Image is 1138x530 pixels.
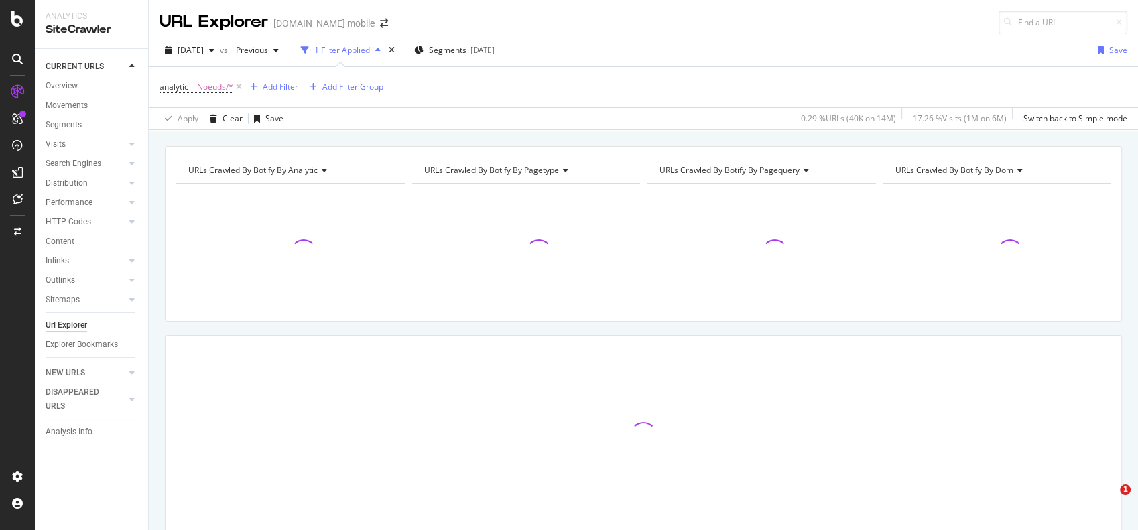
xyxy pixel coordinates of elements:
a: Visits [46,137,125,151]
a: CURRENT URLS [46,60,125,74]
a: Content [46,235,139,249]
button: Clear [204,108,243,129]
div: CURRENT URLS [46,60,104,74]
button: Save [249,108,283,129]
a: Movements [46,98,139,113]
a: Inlinks [46,254,125,268]
button: [DATE] [160,40,220,61]
div: 0.29 % URLs ( 40K on 14M ) [801,113,896,124]
div: Segments [46,118,82,132]
button: Switch back to Simple mode [1018,108,1127,129]
a: HTTP Codes [46,215,125,229]
iframe: Intercom live chat [1092,484,1125,517]
button: Add Filter [245,79,298,95]
div: Outlinks [46,273,75,287]
button: Previous [231,40,284,61]
div: Performance [46,196,92,210]
div: Apply [178,113,198,124]
input: Find a URL [999,11,1127,34]
a: Distribution [46,176,125,190]
button: Save [1092,40,1127,61]
div: HTTP Codes [46,215,91,229]
button: 1 Filter Applied [296,40,386,61]
a: Outlinks [46,273,125,287]
span: 2025 Sep. 1st [178,44,204,56]
div: [DATE] [470,44,495,56]
a: Sitemaps [46,293,125,307]
div: Content [46,235,74,249]
span: Previous [231,44,268,56]
div: Analytics [46,11,137,22]
a: Url Explorer [46,318,139,332]
a: Search Engines [46,157,125,171]
div: Clear [223,113,243,124]
div: NEW URLS [46,366,85,380]
button: Apply [160,108,198,129]
div: Search Engines [46,157,101,171]
span: analytic [160,81,188,92]
span: Noeuds/* [197,78,233,96]
div: arrow-right-arrow-left [380,19,388,28]
div: 17.26 % Visits ( 1M on 6M ) [913,113,1007,124]
div: times [386,44,397,57]
span: Segments [429,44,466,56]
div: Add Filter Group [322,81,383,92]
div: Url Explorer [46,318,87,332]
span: URLs Crawled By Botify By analytic [188,164,318,176]
button: Segments[DATE] [409,40,500,61]
a: NEW URLS [46,366,125,380]
div: Analysis Info [46,425,92,439]
div: Save [1109,44,1127,56]
a: Segments [46,118,139,132]
span: URLs Crawled By Botify By dom [895,164,1013,176]
h4: URLs Crawled By Botify By pagetype [422,159,629,181]
div: Add Filter [263,81,298,92]
div: Save [265,113,283,124]
div: SiteCrawler [46,22,137,38]
h4: URLs Crawled By Botify By analytic [186,159,393,181]
div: Inlinks [46,254,69,268]
div: Sitemaps [46,293,80,307]
div: Movements [46,98,88,113]
div: Switch back to Simple mode [1023,113,1127,124]
button: Add Filter Group [304,79,383,95]
span: vs [220,44,231,56]
a: Performance [46,196,125,210]
h4: URLs Crawled By Botify By pagequery [657,159,864,181]
div: Overview [46,79,78,93]
div: Distribution [46,176,88,190]
a: Explorer Bookmarks [46,338,139,352]
a: DISAPPEARED URLS [46,385,125,413]
div: Explorer Bookmarks [46,338,118,352]
span: 1 [1120,484,1131,495]
div: [DOMAIN_NAME] mobile [273,17,375,30]
div: Visits [46,137,66,151]
div: DISAPPEARED URLS [46,385,113,413]
div: 1 Filter Applied [314,44,370,56]
h4: URLs Crawled By Botify By dom [893,159,1100,181]
a: Analysis Info [46,425,139,439]
div: URL Explorer [160,11,268,34]
span: URLs Crawled By Botify By pagequery [659,164,800,176]
span: = [190,81,195,92]
a: Overview [46,79,139,93]
span: URLs Crawled By Botify By pagetype [424,164,559,176]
